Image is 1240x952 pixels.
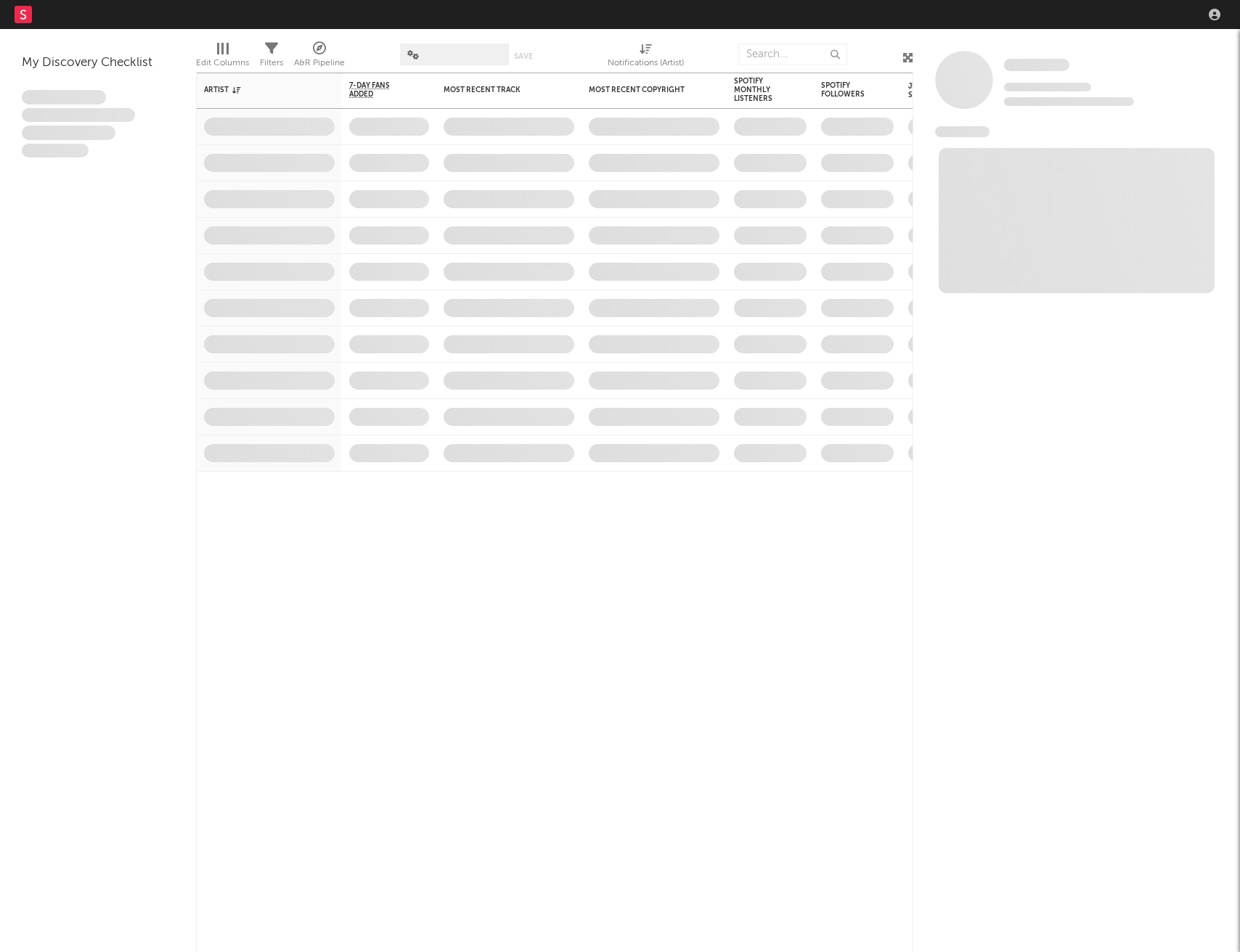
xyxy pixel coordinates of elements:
[821,81,872,99] div: Spotify Followers
[196,36,249,78] div: Edit Columns
[22,90,106,104] span: Lorem ipsum dolor
[22,54,174,72] div: My Discovery Checklist
[734,77,785,103] div: Spotify Monthly Listeners
[908,82,945,99] div: Jump Score
[1004,58,1069,73] a: Some Artist
[196,54,249,72] div: Edit Columns
[294,54,345,72] div: A&R Pipeline
[260,36,283,78] div: Filters
[294,36,345,78] div: A&R Pipeline
[738,44,847,65] input: Search...
[608,36,684,78] div: Notifications (Artist)
[260,54,283,72] div: Filters
[589,86,698,94] div: Most Recent Copyright
[22,144,89,158] span: Aliquam viverra
[22,108,135,123] span: Integer aliquet in purus et
[935,126,990,137] span: News Feed
[514,52,533,60] button: Save
[204,86,313,94] div: Artist
[1004,59,1069,71] span: Some Artist
[22,126,115,140] span: Praesent ac interdum
[1004,97,1134,106] span: 0 fans last week
[349,81,407,99] span: 7-Day Fans Added
[1004,83,1091,91] span: Tracking Since: [DATE]
[608,54,684,72] div: Notifications (Artist)
[444,86,552,94] div: Most Recent Track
